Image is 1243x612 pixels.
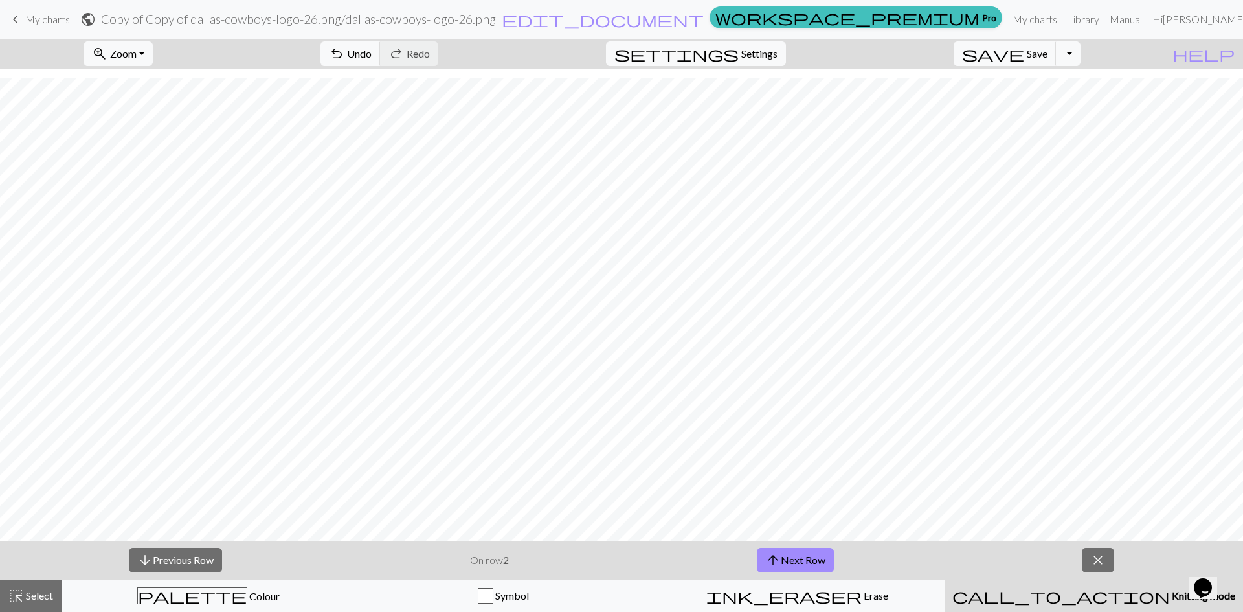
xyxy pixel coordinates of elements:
[1007,6,1062,32] a: My charts
[757,548,834,572] button: Next Row
[25,13,70,25] span: My charts
[1172,45,1235,63] span: help
[741,46,778,62] span: Settings
[470,552,509,568] p: On row
[1027,47,1047,60] span: Save
[137,551,153,569] span: arrow_downward
[493,589,529,602] span: Symbol
[320,41,381,66] button: Undo
[1062,6,1104,32] a: Library
[614,45,739,63] span: settings
[706,587,862,605] span: ink_eraser
[1090,551,1106,569] span: close
[1170,589,1235,602] span: Knitting mode
[92,45,107,63] span: zoom_in
[24,589,53,602] span: Select
[945,580,1243,612] button: Knitting mode
[129,548,222,572] button: Previous Row
[862,589,888,602] span: Erase
[710,6,1002,28] a: Pro
[1189,560,1230,599] iframe: chat widget
[502,10,704,28] span: edit_document
[110,47,137,60] span: Zoom
[954,41,1057,66] button: Save
[8,8,70,30] a: My charts
[101,12,496,27] h2: Copy of Copy of dallas-cowboys-logo-26.png / dallas-cowboys-logo-26.png
[606,41,786,66] button: SettingsSettings
[347,47,372,60] span: Undo
[962,45,1024,63] span: save
[952,587,1170,605] span: call_to_action
[84,41,153,66] button: Zoom
[356,580,651,612] button: Symbol
[765,551,781,569] span: arrow_upward
[329,45,344,63] span: undo
[614,46,739,62] i: Settings
[650,580,945,612] button: Erase
[138,587,247,605] span: palette
[503,554,509,566] strong: 2
[80,10,96,28] span: public
[247,590,280,602] span: Colour
[715,8,980,27] span: workspace_premium
[62,580,356,612] button: Colour
[8,587,24,605] span: highlight_alt
[8,10,23,28] span: keyboard_arrow_left
[1104,6,1147,32] a: Manual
